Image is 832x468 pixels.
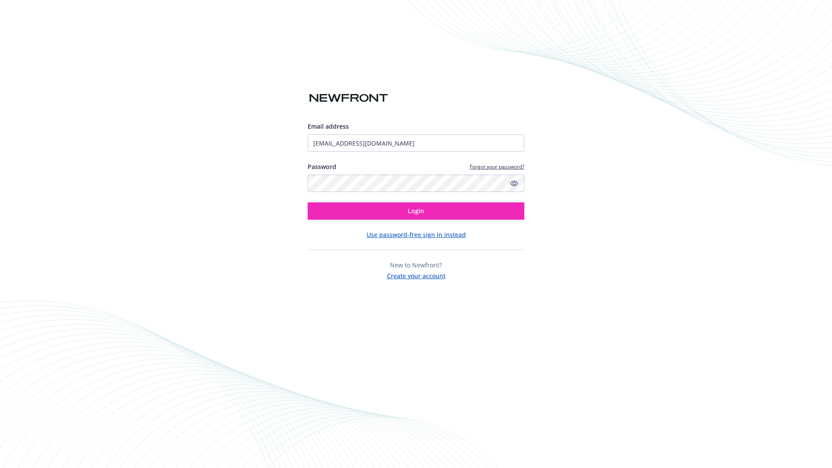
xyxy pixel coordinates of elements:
[308,202,524,220] button: Login
[390,261,442,269] span: New to Newfront?
[308,162,336,171] label: Password
[308,91,390,106] img: Newfront logo
[470,163,524,170] a: Forgot your password?
[308,134,524,152] input: Enter your email
[387,270,445,280] button: Create your account
[509,178,519,188] a: Show password
[308,175,524,192] input: Enter your password
[367,230,466,239] button: Use password-free sign in instead
[408,207,424,215] span: Login
[308,122,349,130] span: Email address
